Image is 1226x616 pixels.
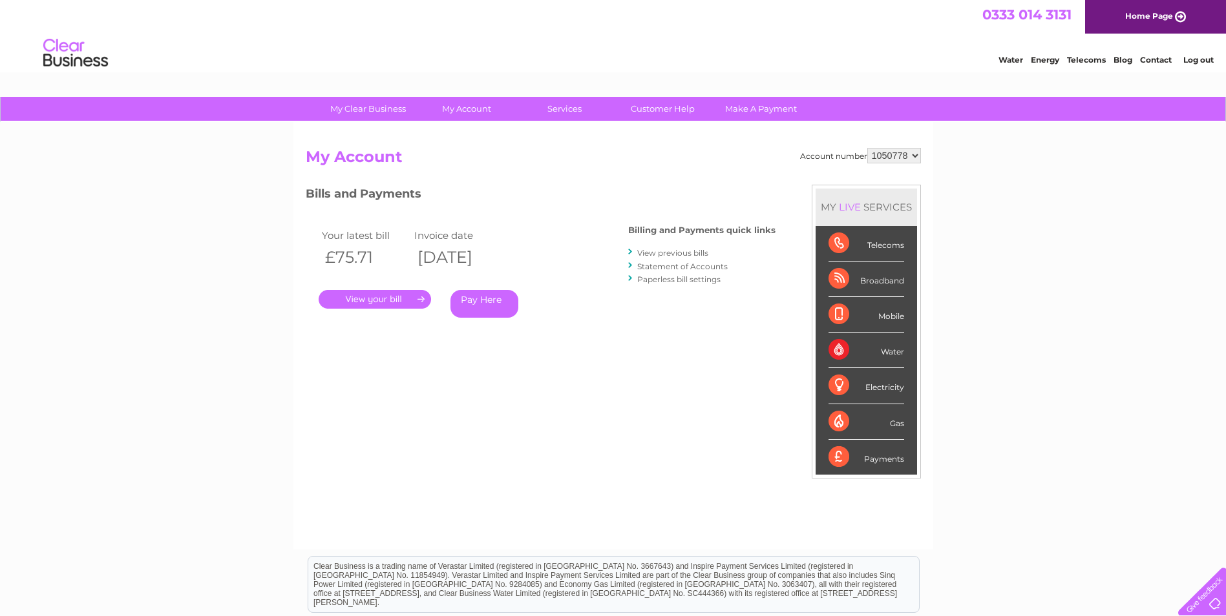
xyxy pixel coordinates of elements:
[1067,55,1106,65] a: Telecoms
[1031,55,1059,65] a: Energy
[829,404,904,440] div: Gas
[413,97,520,121] a: My Account
[829,440,904,475] div: Payments
[829,333,904,368] div: Water
[1183,55,1214,65] a: Log out
[315,97,421,121] a: My Clear Business
[637,274,721,284] a: Paperless bill settings
[628,225,776,235] h4: Billing and Payments quick links
[306,185,776,207] h3: Bills and Payments
[836,201,863,213] div: LIVE
[708,97,814,121] a: Make A Payment
[829,262,904,297] div: Broadband
[411,244,504,271] th: [DATE]
[511,97,618,121] a: Services
[450,290,518,318] a: Pay Here
[816,189,917,225] div: MY SERVICES
[637,248,708,258] a: View previous bills
[411,227,504,244] td: Invoice date
[319,290,431,309] a: .
[829,368,904,404] div: Electricity
[999,55,1023,65] a: Water
[319,244,412,271] th: £75.71
[637,262,728,271] a: Statement of Accounts
[308,7,919,63] div: Clear Business is a trading name of Verastar Limited (registered in [GEOGRAPHIC_DATA] No. 3667643...
[982,6,1072,23] a: 0333 014 3131
[1140,55,1172,65] a: Contact
[609,97,716,121] a: Customer Help
[319,227,412,244] td: Your latest bill
[800,148,921,163] div: Account number
[829,226,904,262] div: Telecoms
[43,34,109,73] img: logo.png
[1114,55,1132,65] a: Blog
[829,297,904,333] div: Mobile
[306,148,921,172] h2: My Account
